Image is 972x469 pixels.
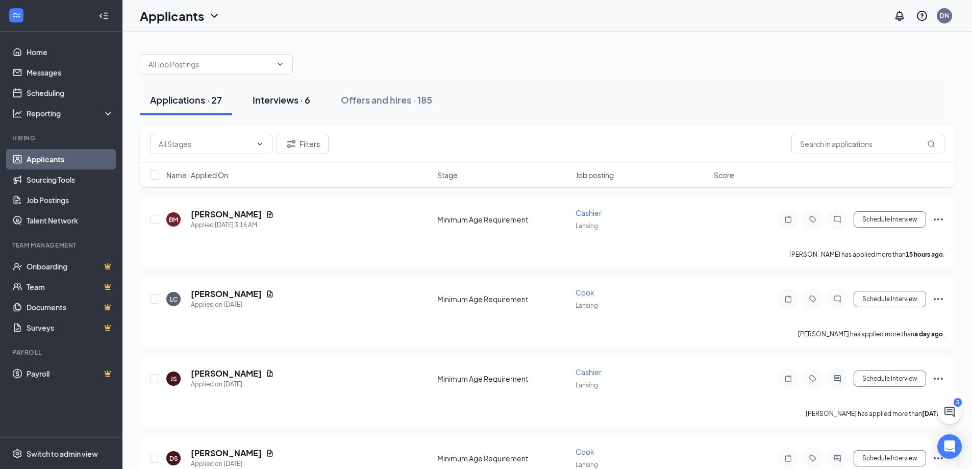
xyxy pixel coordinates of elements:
[937,400,962,424] button: ChatActive
[791,134,944,154] input: Search in applications
[169,454,178,463] div: DS
[798,330,944,338] p: [PERSON_NAME] has applied more than .
[253,93,310,106] div: Interviews · 6
[893,10,906,22] svg: Notifications
[27,42,114,62] a: Home
[782,454,794,462] svg: Note
[437,374,569,384] div: Minimum Age Requirement
[12,449,22,459] svg: Settings
[191,379,274,389] div: Applied on [DATE]
[854,211,926,228] button: Schedule Interview
[806,409,944,418] p: [PERSON_NAME] has applied more than .
[27,277,114,297] a: TeamCrown
[576,288,594,297] span: Cook
[12,348,112,357] div: Payroll
[782,215,794,224] svg: Note
[937,434,962,459] div: Open Intercom Messenger
[807,215,819,224] svg: Tag
[932,213,944,226] svg: Ellipses
[191,368,262,379] h5: [PERSON_NAME]
[782,295,794,303] svg: Note
[437,294,569,304] div: Minimum Age Requirement
[927,140,935,148] svg: MagnifyingGlass
[266,449,274,457] svg: Document
[807,454,819,462] svg: Tag
[831,375,843,383] svg: ActiveChat
[191,288,262,300] h5: [PERSON_NAME]
[854,371,926,387] button: Schedule Interview
[831,215,843,224] svg: ChatInactive
[191,209,262,220] h5: [PERSON_NAME]
[27,449,98,459] div: Switch to admin view
[191,459,274,469] div: Applied on [DATE]
[27,210,114,231] a: Talent Network
[576,381,598,389] span: Lansing
[12,134,112,142] div: Hiring
[27,149,114,169] a: Applicants
[27,256,114,277] a: OnboardingCrown
[854,291,926,307] button: Schedule Interview
[170,375,177,383] div: JS
[27,363,114,384] a: PayrollCrown
[266,290,274,298] svg: Document
[27,108,114,118] div: Reporting
[98,11,109,21] svg: Collapse
[807,375,819,383] svg: Tag
[166,170,228,180] span: Name · Applied On
[140,7,204,24] h1: Applicants
[906,251,943,258] b: 15 hours ago
[437,170,458,180] span: Stage
[940,11,949,20] div: DN
[916,10,928,22] svg: QuestionInfo
[276,60,284,68] svg: ChevronDown
[807,295,819,303] svg: Tag
[576,461,598,468] span: Lansing
[159,138,252,150] input: All Stages
[954,398,962,407] div: 5
[148,59,272,70] input: All Job Postings
[576,447,594,456] span: Cook
[932,293,944,305] svg: Ellipses
[191,220,274,230] div: Applied [DATE] 3:16 AM
[11,10,21,20] svg: WorkstreamLogo
[266,369,274,378] svg: Document
[914,330,943,338] b: a day ago
[932,452,944,464] svg: Ellipses
[341,93,432,106] div: Offers and hires · 185
[27,169,114,190] a: Sourcing Tools
[714,170,734,180] span: Score
[943,406,956,418] svg: ChatActive
[854,450,926,466] button: Schedule Interview
[831,454,843,462] svg: ActiveChat
[576,302,598,309] span: Lansing
[576,170,614,180] span: Job posting
[27,83,114,103] a: Scheduling
[576,208,602,217] span: Cashier
[285,138,297,150] svg: Filter
[191,448,262,459] h5: [PERSON_NAME]
[437,453,569,463] div: Minimum Age Requirement
[12,241,112,250] div: Team Management
[277,134,329,154] button: Filter Filters
[932,373,944,385] svg: Ellipses
[27,62,114,83] a: Messages
[576,367,602,377] span: Cashier
[12,108,22,118] svg: Analysis
[170,295,178,304] div: LC
[169,215,178,224] div: BM
[782,375,794,383] svg: Note
[27,190,114,210] a: Job Postings
[266,210,274,218] svg: Document
[831,295,843,303] svg: ChatInactive
[437,214,569,225] div: Minimum Age Requirement
[576,222,598,230] span: Lansing
[256,140,264,148] svg: ChevronDown
[27,317,114,338] a: SurveysCrown
[922,410,943,417] b: [DATE]
[191,300,274,310] div: Applied on [DATE]
[208,10,220,22] svg: ChevronDown
[789,250,944,259] p: [PERSON_NAME] has applied more than .
[27,297,114,317] a: DocumentsCrown
[150,93,222,106] div: Applications · 27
